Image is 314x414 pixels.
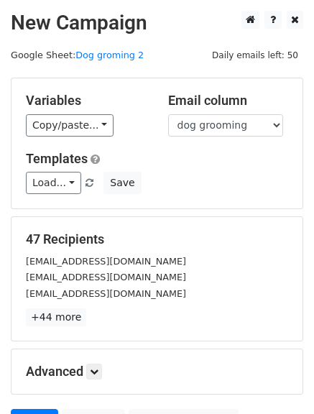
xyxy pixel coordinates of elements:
button: Save [103,172,141,194]
h5: Email column [168,93,289,109]
iframe: Chat Widget [242,345,314,414]
a: Copy/paste... [26,114,114,137]
small: [EMAIL_ADDRESS][DOMAIN_NAME] [26,288,186,299]
h5: 47 Recipients [26,231,288,247]
a: Dog groming 2 [75,50,144,60]
a: +44 more [26,308,86,326]
small: [EMAIL_ADDRESS][DOMAIN_NAME] [26,272,186,282]
span: Daily emails left: 50 [207,47,303,63]
a: Templates [26,151,88,166]
small: Google Sheet: [11,50,144,60]
h5: Variables [26,93,147,109]
a: Load... [26,172,81,194]
a: Daily emails left: 50 [207,50,303,60]
h2: New Campaign [11,11,303,35]
h5: Advanced [26,364,288,379]
small: [EMAIL_ADDRESS][DOMAIN_NAME] [26,256,186,267]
